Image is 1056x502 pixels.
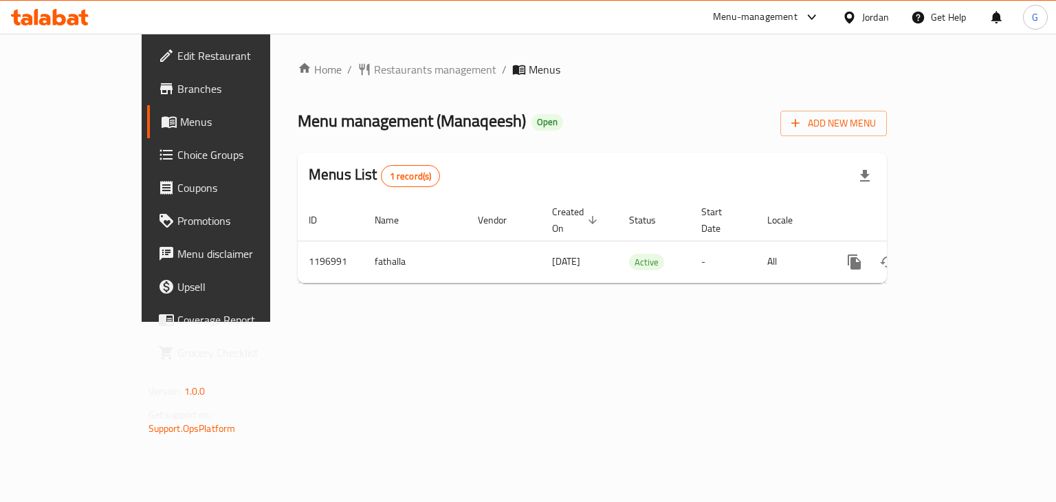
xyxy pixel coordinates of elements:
td: 1196991 [298,241,364,283]
div: Jordan [862,10,889,25]
span: Choice Groups [177,146,307,163]
span: Menu management ( Manaqeesh ) [298,105,526,136]
span: 1.0.0 [184,382,206,400]
button: Change Status [871,245,904,279]
a: Grocery Checklist [147,336,318,369]
a: Restaurants management [357,61,496,78]
span: Vendor [478,212,525,228]
a: Menus [147,105,318,138]
span: Locale [767,212,811,228]
div: Total records count [381,165,441,187]
nav: breadcrumb [298,61,887,78]
div: Menu-management [713,9,797,25]
span: [DATE] [552,252,580,270]
span: Start Date [701,204,740,237]
a: Branches [147,72,318,105]
div: Open [531,114,563,131]
span: Status [629,212,674,228]
a: Upsell [147,270,318,303]
span: Add New Menu [791,115,876,132]
span: Get support on: [148,406,212,424]
a: Coupons [147,171,318,204]
span: Created On [552,204,602,237]
span: Version: [148,382,182,400]
span: G [1032,10,1038,25]
a: Support.OpsPlatform [148,419,236,437]
span: 1 record(s) [382,170,440,183]
div: Export file [848,160,881,193]
span: Open [531,116,563,128]
span: Upsell [177,279,307,295]
button: Add New Menu [780,111,887,136]
span: Edit Restaurant [177,47,307,64]
td: All [756,241,827,283]
span: ID [309,212,335,228]
a: Choice Groups [147,138,318,171]
a: Edit Restaurant [147,39,318,72]
span: Grocery Checklist [177,345,307,361]
span: Branches [177,80,307,97]
span: Coupons [177,179,307,196]
table: enhanced table [298,199,981,283]
span: Menu disclaimer [177,245,307,262]
span: Promotions [177,212,307,229]
span: Active [629,254,664,270]
td: - [690,241,756,283]
li: / [502,61,507,78]
td: fathalla [364,241,467,283]
span: Menus [180,113,307,130]
li: / [347,61,352,78]
a: Menu disclaimer [147,237,318,270]
a: Coverage Report [147,303,318,336]
h2: Menus List [309,164,440,187]
span: Menus [529,61,560,78]
span: Restaurants management [374,61,496,78]
a: Home [298,61,342,78]
span: Coverage Report [177,312,307,328]
a: Promotions [147,204,318,237]
button: more [838,245,871,279]
span: Name [375,212,417,228]
th: Actions [827,199,981,241]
